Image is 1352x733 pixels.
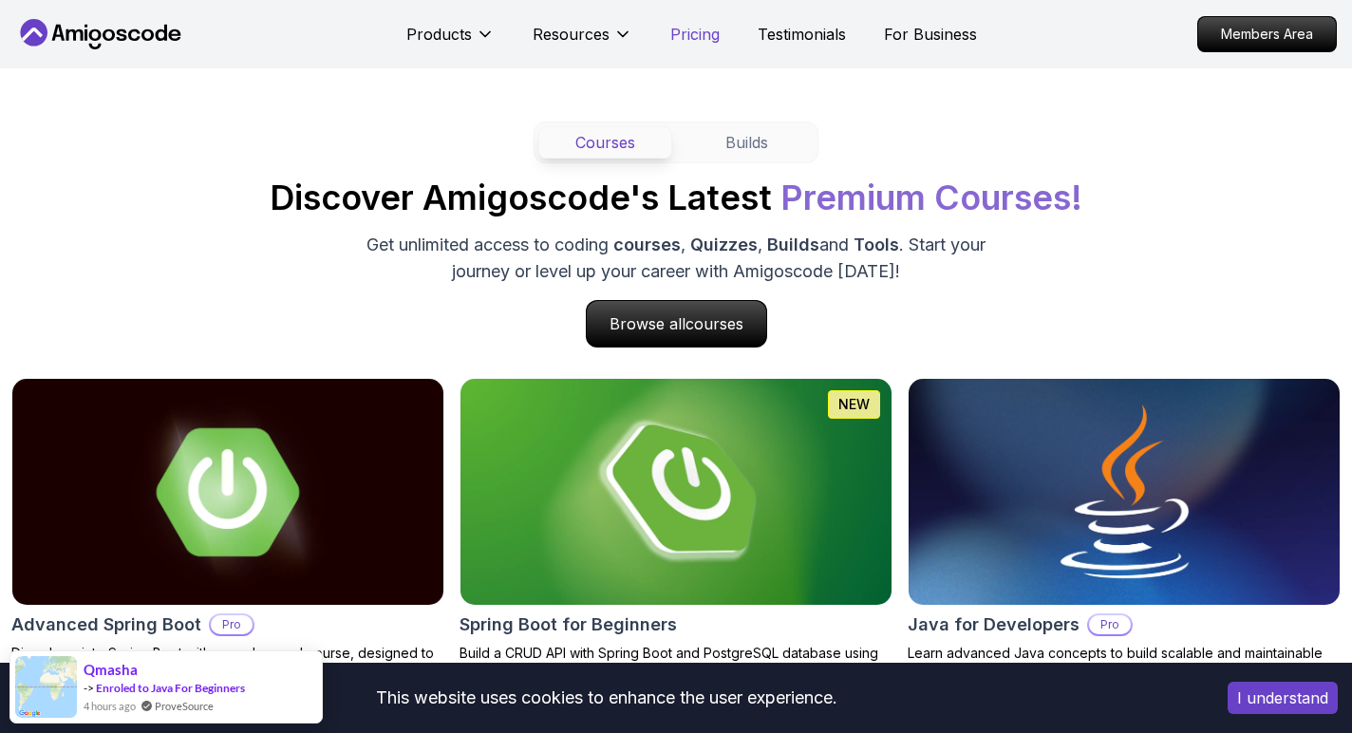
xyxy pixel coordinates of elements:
[908,611,1080,638] h2: Java for Developers
[908,378,1341,682] a: Java for Developers cardJava for DevelopersProLearn advanced Java concepts to build scalable and ...
[11,378,444,682] a: Advanced Spring Boot cardAdvanced Spring BootProDive deep into Spring Boot with our advanced cour...
[680,126,814,159] button: Builds
[538,126,672,159] button: Courses
[1198,17,1336,51] p: Members Area
[155,698,214,714] a: ProveSource
[460,379,892,605] img: Spring Boot for Beginners card
[11,611,201,638] h2: Advanced Spring Boot
[1089,615,1131,634] p: Pro
[533,23,610,46] p: Resources
[758,23,846,46] a: Testimonials
[909,379,1340,605] img: Java for Developers card
[1228,682,1338,714] button: Accept cookies
[884,23,977,46] a: For Business
[12,379,443,605] img: Advanced Spring Boot card
[613,235,681,254] span: courses
[533,23,632,61] button: Resources
[460,611,677,638] h2: Spring Boot for Beginners
[11,644,444,682] p: Dive deep into Spring Boot with our advanced course, designed to take your skills from intermedia...
[270,179,1082,216] h2: Discover Amigoscode's Latest
[15,656,77,718] img: provesource social proof notification image
[406,23,472,46] p: Products
[1197,16,1337,52] a: Members Area
[357,232,995,285] p: Get unlimited access to coding , , and . Start your journey or level up your career with Amigosco...
[838,395,870,414] p: NEW
[587,301,766,347] p: Browse all
[767,235,819,254] span: Builds
[14,677,1199,719] div: This website uses cookies to enhance the user experience.
[908,644,1341,682] p: Learn advanced Java concepts to build scalable and maintainable applications.
[211,615,253,634] p: Pro
[84,681,94,695] span: ->
[690,235,758,254] span: Quizzes
[460,378,892,682] a: Spring Boot for Beginners cardNEWSpring Boot for BeginnersBuild a CRUD API with Spring Boot and P...
[780,177,1082,218] span: Premium Courses!
[670,23,720,46] a: Pricing
[96,681,245,695] a: Enroled to Java For Beginners
[685,314,743,333] span: courses
[586,300,767,348] a: Browse allcourses
[406,23,495,61] button: Products
[460,644,892,682] p: Build a CRUD API with Spring Boot and PostgreSQL database using Spring Data JPA and Spring AI
[84,698,136,714] span: 4 hours ago
[84,662,138,678] span: Qmasha
[854,235,899,254] span: Tools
